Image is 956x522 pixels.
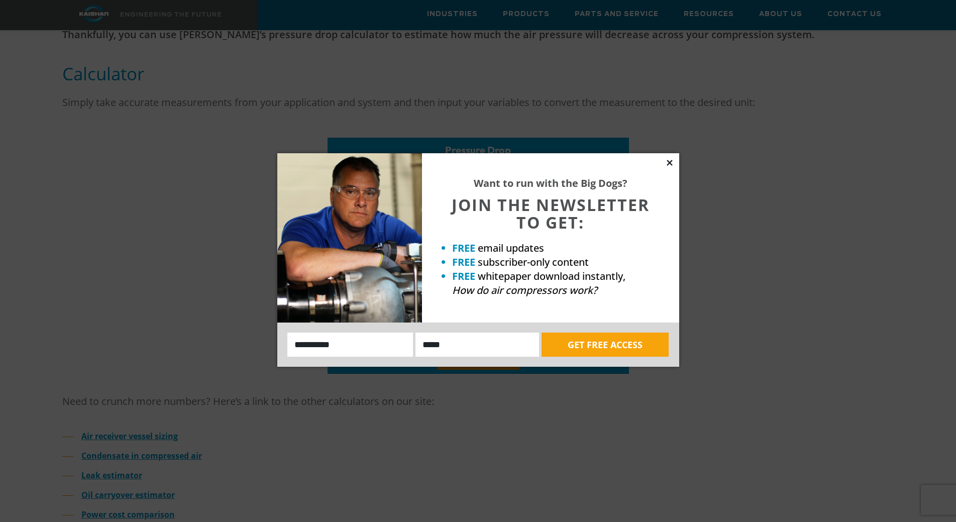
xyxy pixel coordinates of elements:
[452,283,597,297] em: How do air compressors work?
[452,194,650,233] span: JOIN THE NEWSLETTER TO GET:
[452,269,475,283] strong: FREE
[474,176,627,190] strong: Want to run with the Big Dogs?
[478,241,544,255] span: email updates
[478,269,625,283] span: whitepaper download instantly,
[452,241,475,255] strong: FREE
[478,255,589,269] span: subscriber-only content
[452,255,475,269] strong: FREE
[415,333,539,357] input: Email
[287,333,413,357] input: Name:
[665,158,674,167] button: Close
[542,333,669,357] button: GET FREE ACCESS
